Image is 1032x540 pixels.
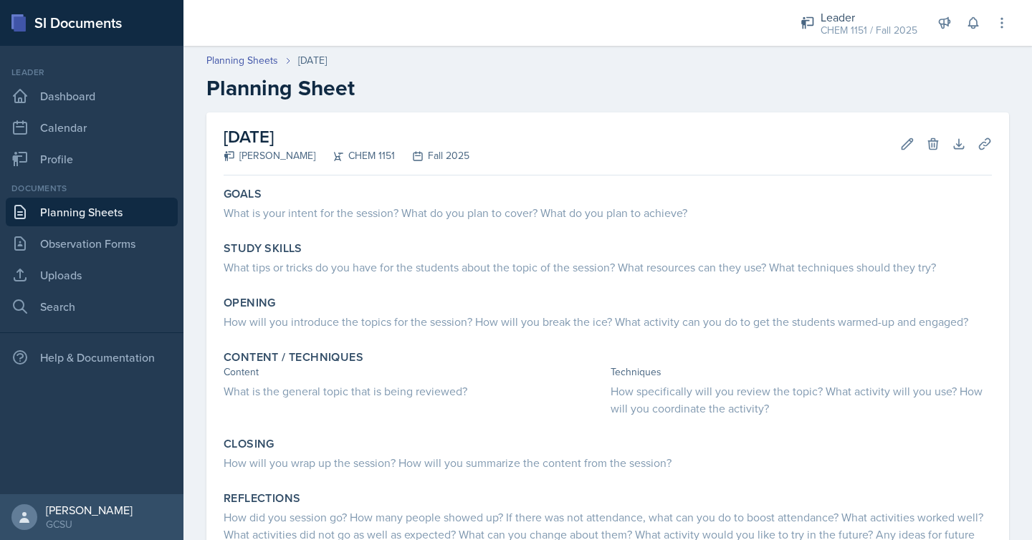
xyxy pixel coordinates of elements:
[6,198,178,226] a: Planning Sheets
[821,23,917,38] div: CHEM 1151 / Fall 2025
[46,517,133,531] div: GCSU
[46,503,133,517] div: [PERSON_NAME]
[6,145,178,173] a: Profile
[224,124,469,150] h2: [DATE]
[206,53,278,68] a: Planning Sheets
[224,454,992,471] div: How will you wrap up the session? How will you summarize the content from the session?
[395,148,469,163] div: Fall 2025
[298,53,327,68] div: [DATE]
[6,343,178,372] div: Help & Documentation
[224,365,605,380] div: Content
[6,229,178,258] a: Observation Forms
[315,148,395,163] div: CHEM 1151
[224,187,262,201] label: Goals
[611,365,992,380] div: Techniques
[224,204,992,221] div: What is your intent for the session? What do you plan to cover? What do you plan to achieve?
[224,296,276,310] label: Opening
[224,313,992,330] div: How will you introduce the topics for the session? How will you break the ice? What activity can ...
[6,182,178,195] div: Documents
[224,437,274,451] label: Closing
[224,382,605,400] div: What is the general topic that is being reviewed?
[611,382,992,417] div: How specifically will you review the topic? What activity will you use? How will you coordinate t...
[224,259,992,276] div: What tips or tricks do you have for the students about the topic of the session? What resources c...
[6,82,178,110] a: Dashboard
[6,66,178,79] div: Leader
[206,75,1009,101] h2: Planning Sheet
[224,148,315,163] div: [PERSON_NAME]
[6,261,178,289] a: Uploads
[224,491,300,506] label: Reflections
[6,292,178,321] a: Search
[224,350,363,365] label: Content / Techniques
[821,9,917,26] div: Leader
[224,241,302,256] label: Study Skills
[6,113,178,142] a: Calendar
